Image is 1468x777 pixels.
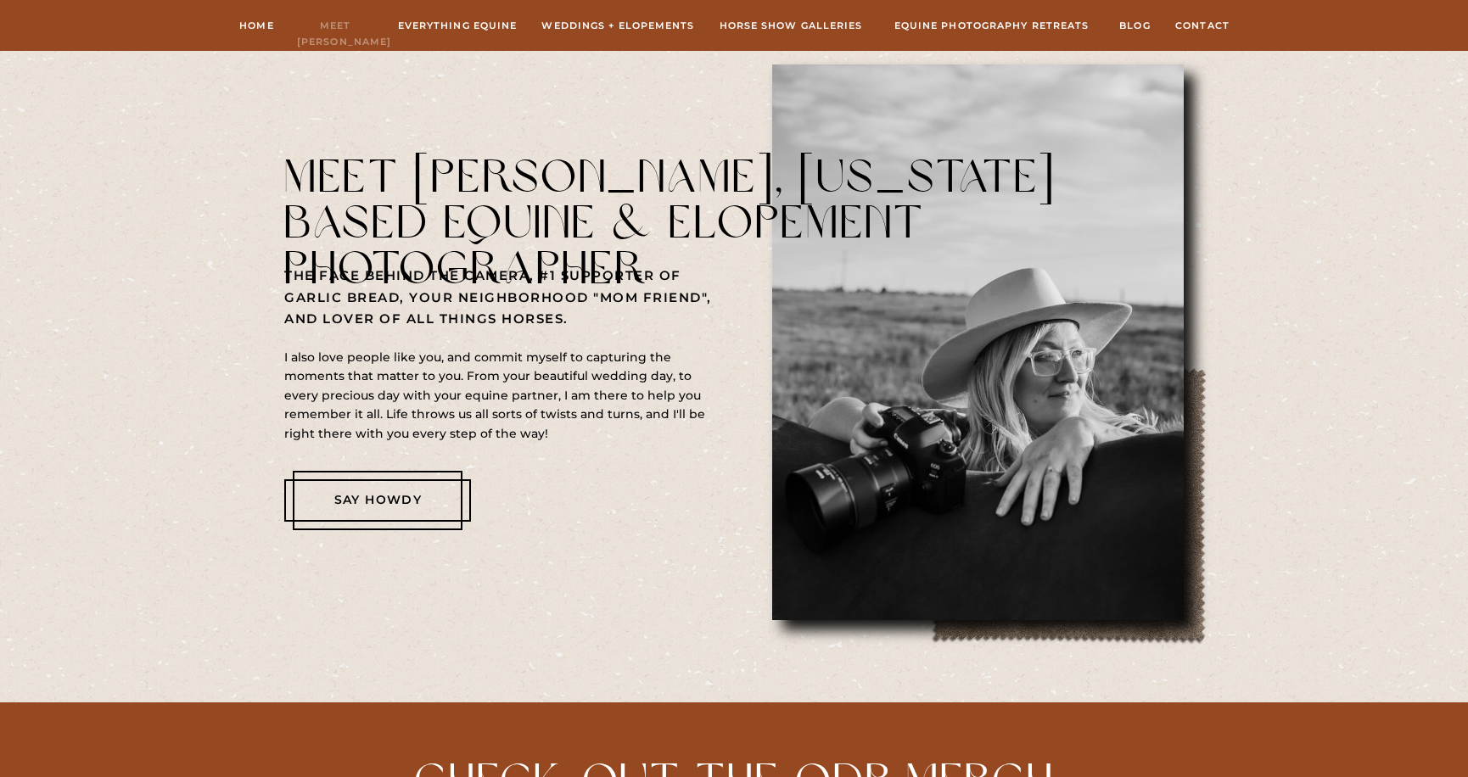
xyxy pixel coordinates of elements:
[284,154,1116,246] h1: Meet [PERSON_NAME], [US_STATE] Based Equine & Elopement Photographer
[238,18,275,33] a: Home
[395,18,519,33] a: Everything Equine
[297,18,373,33] a: Meet [PERSON_NAME]
[1118,18,1152,33] a: Blog
[284,348,720,443] p: I also love people like you, and commit myself to capturing the moments that matter to you. From ...
[541,18,695,33] a: Weddings + Elopements
[1174,18,1230,33] a: Contact
[304,490,452,511] a: say howdy
[284,265,713,329] h3: The face behind the camera, #1 supporter of garlic bread, your neighborhood "mom friend", and lov...
[888,18,1095,33] a: Equine Photography Retreats
[716,18,866,33] a: hORSE sHOW gALLERIES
